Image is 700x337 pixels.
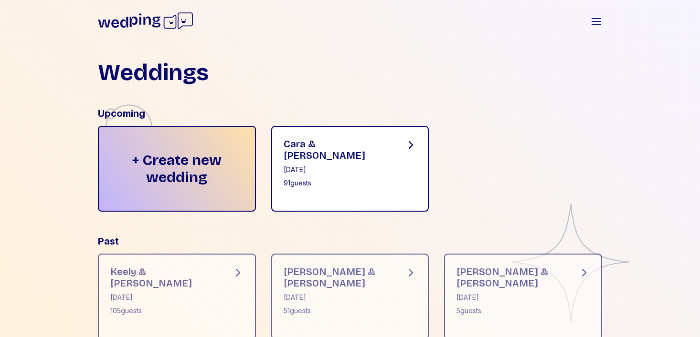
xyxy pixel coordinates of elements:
div: Upcoming [98,107,602,120]
div: [DATE] [284,293,390,302]
div: [DATE] [456,293,563,302]
div: [DATE] [110,293,217,302]
div: Keely & [PERSON_NAME] [110,266,217,289]
div: [DATE] [284,165,390,174]
div: Past [98,235,602,248]
div: 91 guests [284,178,390,188]
div: 105 guests [110,306,217,316]
div: Cara & [PERSON_NAME] [284,138,390,161]
div: 5 guests [456,306,563,316]
div: [PERSON_NAME] & [PERSON_NAME] [284,266,390,289]
div: [PERSON_NAME] & [PERSON_NAME] [456,266,563,289]
div: + Create new wedding [98,126,256,212]
div: 51 guests [284,306,390,316]
h1: Weddings [98,61,209,84]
